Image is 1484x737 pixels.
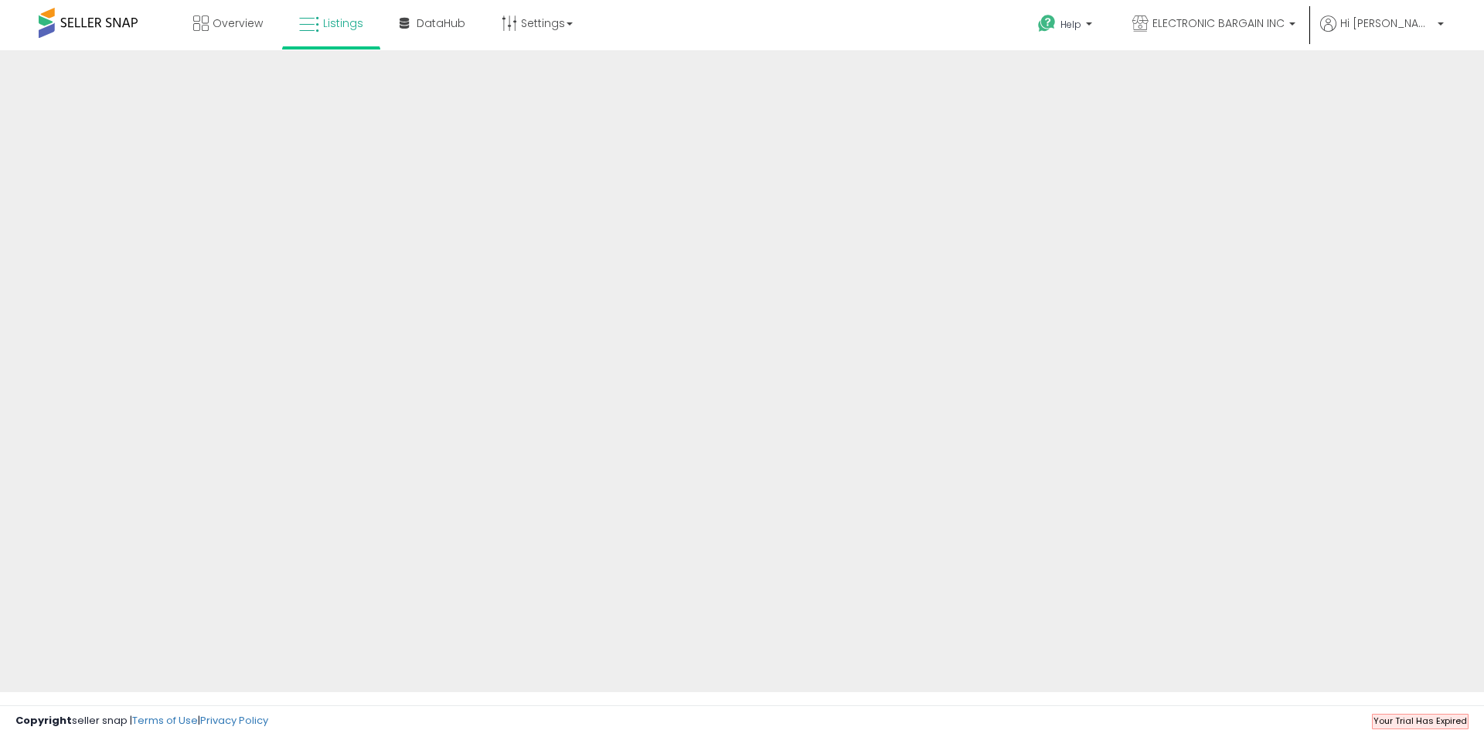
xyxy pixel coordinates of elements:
[213,15,263,31] span: Overview
[323,15,363,31] span: Listings
[1320,15,1444,50] a: Hi [PERSON_NAME]
[1037,14,1057,33] i: Get Help
[1026,2,1108,50] a: Help
[1340,15,1433,31] span: Hi [PERSON_NAME]
[1152,15,1285,31] span: ELECTRONIC BARGAIN INC
[1060,18,1081,31] span: Help
[417,15,465,31] span: DataHub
